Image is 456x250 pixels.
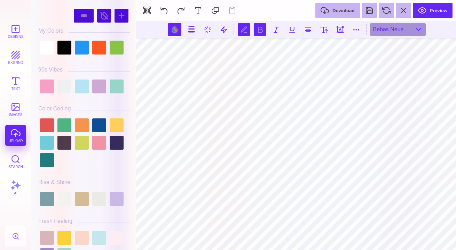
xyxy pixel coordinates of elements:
[38,28,63,34] div: My Colors
[5,47,26,68] button: bkgrnd
[5,21,26,42] button: Designs
[38,218,72,224] div: Fresh Feeling
[5,73,26,94] button: Text
[5,99,26,120] button: images
[413,3,453,18] button: Preview
[38,179,71,185] div: Rise & Shine
[5,177,26,198] button: AI
[315,3,360,18] button: Download
[5,151,26,172] button: Search
[38,67,63,73] div: 90s Vibes
[38,106,71,112] div: Color Coding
